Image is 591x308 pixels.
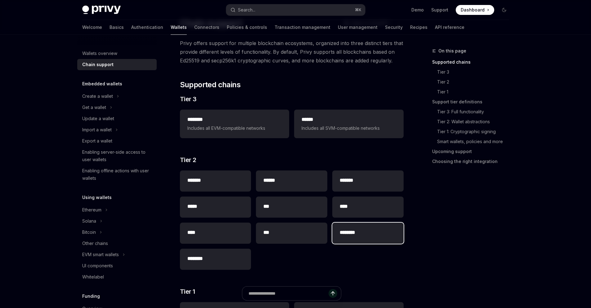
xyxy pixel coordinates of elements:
div: Update a wallet [82,115,114,122]
a: Policies & controls [227,20,267,35]
div: UI components [82,262,113,269]
div: Create a wallet [82,93,113,100]
a: Tier 2: Wallet abstractions [432,117,514,127]
span: Dashboard [461,7,485,13]
button: Toggle dark mode [499,5,509,15]
h5: Using wallets [82,194,112,201]
a: Authentication [131,20,163,35]
div: Import a wallet [82,126,112,134]
a: Supported chains [432,57,514,67]
a: Chain support [77,59,157,70]
span: ⌘ K [355,7,361,12]
a: Wallets overview [77,48,157,59]
a: Smart wallets, policies and more [432,137,514,147]
a: Connectors [194,20,219,35]
a: Tier 3: Full functionality [432,107,514,117]
a: Other chains [77,238,157,249]
a: Wallets [171,20,187,35]
a: Tier 3 [432,67,514,77]
div: EVM smart wallets [82,251,119,258]
h5: Embedded wallets [82,80,122,88]
input: Ask a question... [248,287,329,300]
h5: Funding [82,292,100,300]
button: Toggle Get a wallet section [77,102,157,113]
a: API reference [435,20,464,35]
a: **** *Includes all SVM-compatible networks [294,110,403,138]
a: Welcome [82,20,102,35]
div: Bitcoin [82,229,96,236]
a: Transaction management [275,20,330,35]
span: Tier 2 [180,156,196,164]
div: Other chains [82,240,108,247]
a: Whitelabel [77,271,157,283]
button: Toggle Create a wallet section [77,91,157,102]
a: **** ***Includes all EVM-compatible networks [180,110,289,138]
div: Wallets overview [82,50,117,57]
button: Toggle Ethereum section [77,204,157,215]
a: Tier 2 [432,77,514,87]
a: Choosing the right integration [432,156,514,166]
a: Enabling offline actions with user wallets [77,165,157,184]
a: Basics [110,20,124,35]
a: Support [431,7,448,13]
div: Search... [238,6,255,14]
div: Solana [82,217,96,225]
div: Chain support [82,61,114,68]
a: Tier 1 [432,87,514,97]
a: Upcoming support [432,147,514,156]
a: Tier 1: Cryptographic signing [432,127,514,137]
span: Tier 3 [180,95,197,103]
span: On this page [438,47,466,55]
a: User management [338,20,378,35]
img: dark logo [82,6,121,14]
div: Export a wallet [82,137,112,145]
a: Dashboard [456,5,494,15]
button: Toggle Bitcoin section [77,227,157,238]
div: Enabling offline actions with user wallets [82,167,153,182]
span: Includes all EVM-compatible networks [187,125,282,132]
span: Supported chains [180,80,240,90]
span: Includes all SVM-compatible networks [302,125,396,132]
a: Support tier definitions [432,97,514,107]
a: Enabling server-side access to user wallets [77,147,157,165]
button: Send message [329,289,337,298]
div: Get a wallet [82,104,106,111]
div: Ethereum [82,206,101,214]
span: Privy offers support for multiple blockchain ecosystems, organized into three distinct tiers that... [180,39,404,65]
a: UI components [77,260,157,271]
button: Toggle Import a wallet section [77,124,157,135]
button: Toggle Solana section [77,215,157,227]
a: Update a wallet [77,113,157,124]
button: Open search [226,4,365,16]
a: Recipes [410,20,428,35]
button: Toggle EVM smart wallets section [77,249,157,260]
a: Export a wallet [77,135,157,147]
a: Demo [411,7,424,13]
div: Enabling server-side access to user wallets [82,148,153,163]
a: Security [385,20,403,35]
div: Whitelabel [82,273,104,281]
